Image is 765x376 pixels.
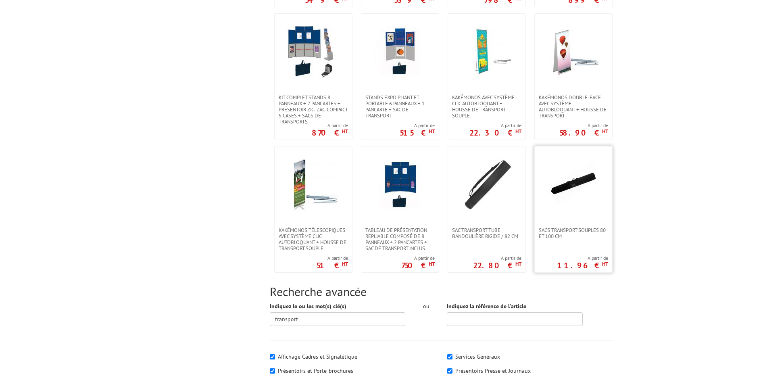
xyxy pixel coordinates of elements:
[400,130,435,135] p: 515 €
[278,353,357,360] label: Affichage Cadres et Signalétique
[401,255,435,261] span: A partir de
[461,159,513,211] img: Sac Transport tube bandoulière rigide / 82 cm
[452,94,521,119] span: kakémonos avec système clic autobloquant + housse de transport souple
[287,26,340,78] img: Kit complet stands 8 panneaux + 2 pancartes + présentoir zig-zag compact 5 cases + sacs de transp...
[312,122,348,129] span: A partir de
[417,302,435,310] div: ou
[342,128,348,135] sup: HT
[270,302,346,310] label: Indiquez le ou les mot(s) clé(s)
[559,122,608,129] span: A partir de
[547,26,600,78] img: kakémonos double-face avec système autobloquant + housse de transport
[270,354,275,359] input: Affichage Cadres et Signalétique
[279,94,348,125] span: Kit complet stands 8 panneaux + 2 pancartes + présentoir zig-zag compact 5 cases + sacs de transp...
[374,159,426,211] img: TABLEAU DE PRÉSENTATION REPLIABLE COMPOSÉ DE 8 panneaux + 2 pancartes + sac de transport inclus
[469,122,521,129] span: A partir de
[557,263,608,268] p: 11.96 €
[429,261,435,267] sup: HT
[557,255,608,261] span: A partir de
[452,227,521,239] span: Sac Transport tube bandoulière rigide / 82 cm
[448,227,525,239] a: Sac Transport tube bandoulière rigide / 82 cm
[535,94,612,119] a: kakémonos double-face avec système autobloquant + housse de transport
[270,368,275,374] input: Présentoirs et Porte-brochures
[547,159,600,211] img: Sacs Transport souples 80 et 100 cm
[447,302,526,310] label: Indiquez la référence de l'article
[275,227,352,251] a: Kakémonos télescopiques avec système clic autobloquant + housse de transport souple
[316,263,348,268] p: 51 €
[515,261,521,267] sup: HT
[515,128,521,135] sup: HT
[270,285,613,298] h2: Recherche avancée
[401,263,435,268] p: 750 €
[539,94,608,119] span: kakémonos double-face avec système autobloquant + housse de transport
[469,130,521,135] p: 22.30 €
[365,227,435,251] span: TABLEAU DE PRÉSENTATION REPLIABLE COMPOSÉ DE 8 panneaux + 2 pancartes + sac de transport inclus
[461,26,513,78] img: kakémonos avec système clic autobloquant + housse de transport souple
[312,130,348,135] p: 870 €
[447,368,452,374] input: Présentoirs Presse et Journaux
[316,255,348,261] span: A partir de
[400,122,435,129] span: A partir de
[287,159,340,211] img: Kakémonos télescopiques avec système clic autobloquant + housse de transport souple
[365,94,435,119] span: Stands expo pliant et portable 6 panneaux + 1 pancarte + sac de transport
[602,128,608,135] sup: HT
[602,261,608,267] sup: HT
[535,227,612,239] a: Sacs Transport souples 80 et 100 cm
[473,255,521,261] span: A partir de
[361,94,439,119] a: Stands expo pliant et portable 6 panneaux + 1 pancarte + sac de transport
[455,353,500,360] label: Services Généraux
[455,367,531,374] label: Présentoirs Presse et Journaux
[429,128,435,135] sup: HT
[559,130,608,135] p: 58.90 €
[473,263,521,268] p: 22.80 €
[539,227,608,239] span: Sacs Transport souples 80 et 100 cm
[275,94,352,125] a: Kit complet stands 8 panneaux + 2 pancartes + présentoir zig-zag compact 5 cases + sacs de transp...
[374,26,426,78] img: Stands expo pliant et portable 6 panneaux + 1 pancarte + sac de transport
[448,94,525,119] a: kakémonos avec système clic autobloquant + housse de transport souple
[361,227,439,251] a: TABLEAU DE PRÉSENTATION REPLIABLE COMPOSÉ DE 8 panneaux + 2 pancartes + sac de transport inclus
[279,227,348,251] span: Kakémonos télescopiques avec système clic autobloquant + housse de transport souple
[342,261,348,267] sup: HT
[447,354,452,359] input: Services Généraux
[278,367,353,374] label: Présentoirs et Porte-brochures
